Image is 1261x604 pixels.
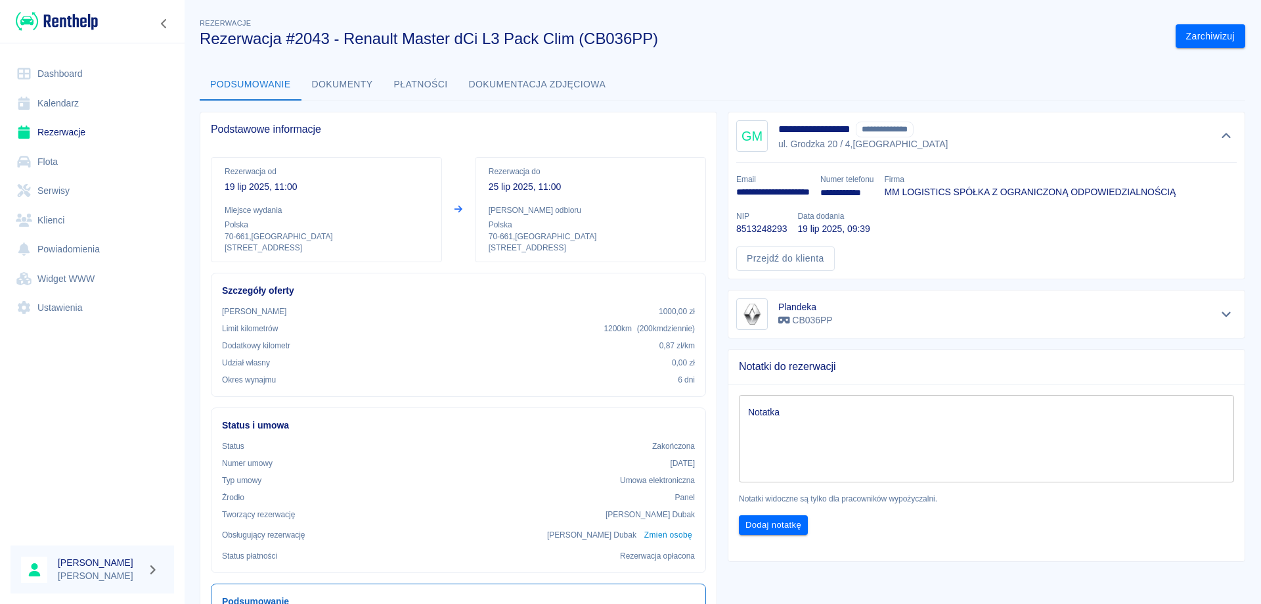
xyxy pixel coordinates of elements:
[11,264,174,294] a: Widget WWW
[225,243,428,254] p: [STREET_ADDRESS]
[606,509,695,521] p: [PERSON_NAME] Dubak
[637,324,695,333] span: ( 200 km dziennie )
[222,306,286,317] p: [PERSON_NAME]
[154,15,174,32] button: Zwiń nawigację
[489,180,692,194] p: 25 lip 2025, 11:00
[11,118,174,147] a: Rezerwacje
[225,204,428,216] p: Miejsce wydania
[301,69,384,101] button: Dokumenty
[225,180,428,194] p: 19 lip 2025, 11:00
[1176,24,1245,49] button: Zarchiwizuj
[222,492,244,503] p: Żrodło
[11,206,174,235] a: Klienci
[620,475,695,486] p: Umowa elektroniczna
[58,569,142,583] p: [PERSON_NAME]
[58,556,142,569] h6: [PERSON_NAME]
[652,440,695,452] p: Zakończona
[200,19,251,27] span: Rezerwacje
[200,30,1165,48] h3: Rezerwacja #2043 - Renault Master dCi L3 Pack Clim (CB036PP)
[489,243,692,254] p: [STREET_ADDRESS]
[884,174,1176,185] p: Firma
[797,222,870,236] p: 19 lip 2025, 09:39
[11,293,174,323] a: Ustawienia
[659,340,695,352] p: 0,87 zł /km
[547,529,636,541] p: [PERSON_NAME] Dubak
[659,306,695,317] p: 1000,00 zł
[222,475,261,486] p: Typ umowy
[672,357,695,369] p: 0,00 zł
[11,176,174,206] a: Serwisy
[1216,305,1237,323] button: Pokaż szczegóły
[11,147,174,177] a: Flota
[222,457,273,469] p: Numer umowy
[489,219,692,231] p: Polska
[489,204,692,216] p: [PERSON_NAME] odbioru
[222,550,277,562] p: Status płatności
[739,301,765,327] img: Image
[211,123,706,136] span: Podstawowe informacje
[489,166,692,177] p: Rezerwacja do
[225,166,428,177] p: Rezerwacja od
[642,526,695,545] button: Zmień osobę
[604,323,695,335] p: 1200 km
[222,374,276,386] p: Okres wynajmu
[884,185,1176,199] p: MM LOGISTICS SPÓŁKA Z OGRANICZONĄ ODPOWIEDZIALNOŚCIĄ
[11,235,174,264] a: Powiadomienia
[222,323,278,335] p: Limit kilometrów
[739,360,1234,373] span: Notatki do rezerwacji
[778,300,832,314] h6: Plandeka
[736,210,787,222] p: NIP
[225,231,428,243] p: 70-661 , [GEOGRAPHIC_DATA]
[820,174,874,185] p: Numer telefonu
[739,493,1234,505] p: Notatki widoczne są tylko dla pracowników wypożyczalni.
[222,419,695,432] h6: Status i umowa
[384,69,458,101] button: Płatności
[670,457,695,469] p: [DATE]
[200,69,301,101] button: Podsumowanie
[736,120,768,152] div: GM
[16,11,98,32] img: Renthelp logo
[11,89,174,118] a: Kalendarz
[1216,127,1237,145] button: Ukryj szczegóły
[678,374,695,386] p: 6 dni
[739,515,808,536] button: Dodaj notatkę
[620,550,695,562] p: Rezerwacja opłacona
[11,11,98,32] a: Renthelp logo
[11,59,174,89] a: Dashboard
[797,210,870,222] p: Data dodania
[736,222,787,236] p: 8513248293
[222,357,270,369] p: Udział własny
[458,69,617,101] button: Dokumentacja zdjęciowa
[736,246,835,271] a: Przejdź do klienta
[675,492,696,503] p: Panel
[778,314,832,327] p: CB036PP
[222,440,244,452] p: Status
[222,284,695,298] h6: Szczegóły oferty
[778,137,948,151] p: ul. Grodzka 20 / 4 , [GEOGRAPHIC_DATA]
[222,529,305,541] p: Obsługujący rezerwację
[222,509,295,521] p: Tworzący rezerwację
[489,231,692,243] p: 70-661 , [GEOGRAPHIC_DATA]
[736,174,810,185] p: Email
[225,219,428,231] p: Polska
[222,340,290,352] p: Dodatkowy kilometr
